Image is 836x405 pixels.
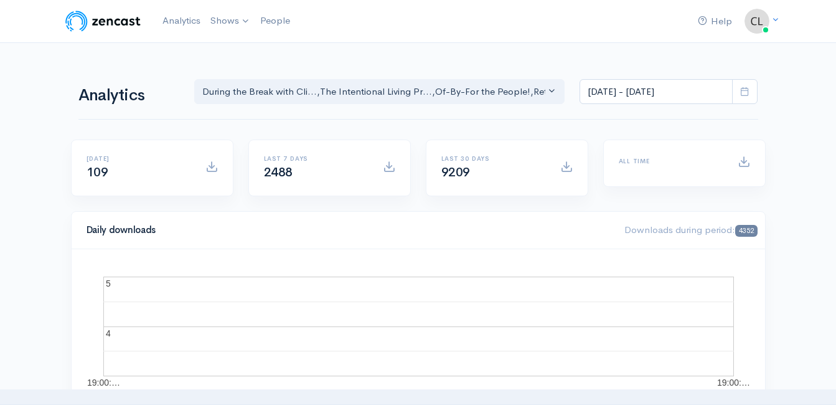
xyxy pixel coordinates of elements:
span: 9209 [441,164,470,180]
div: During the Break with Cli... , The Intentional Living Pr... , Of-By-For the People! , Rethink - R... [202,85,546,99]
button: During the Break with Cli..., The Intentional Living Pr..., Of-By-For the People!, Rethink - Rese... [194,79,565,105]
h6: [DATE] [87,155,190,162]
a: Help [693,8,737,35]
text: 19:00:… [717,378,750,388]
text: 19:00:… [87,378,120,388]
a: Analytics [157,7,205,34]
img: ... [744,9,769,34]
span: 2488 [264,164,293,180]
h6: Last 30 days [441,155,545,162]
span: Downloads during period: [624,224,757,236]
text: 5 [106,279,111,288]
h4: Daily downloads [87,225,610,236]
span: 4352 [735,225,757,237]
text: 4 [106,328,111,338]
h6: All time [619,158,723,164]
a: Shows [205,7,255,35]
input: analytics date range selector [580,79,733,105]
h1: Analytics [78,87,179,105]
svg: A chart. [87,264,750,389]
span: 109 [87,164,108,180]
h6: Last 7 days [264,155,368,162]
img: ZenCast Logo [63,9,143,34]
a: People [255,7,295,34]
